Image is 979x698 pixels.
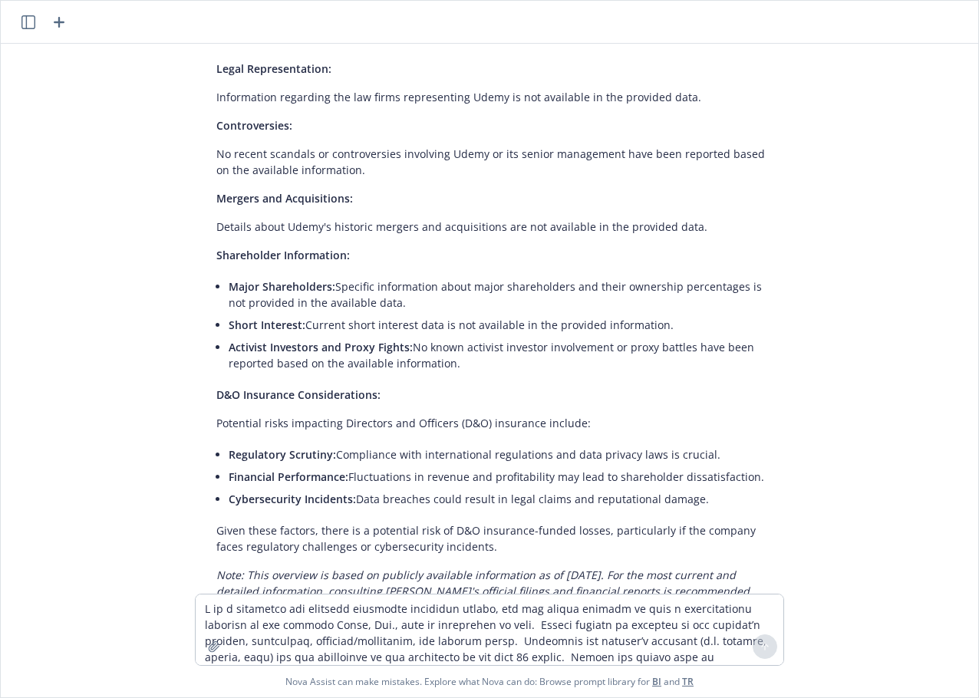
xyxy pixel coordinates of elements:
[216,219,775,235] p: Details about Udemy's historic mergers and acquisitions are not available in the provided data.
[229,339,775,371] p: No known activist investor involvement or proxy battles have been reported based on the available...
[216,61,331,76] span: Legal Representation:
[229,278,775,311] p: Specific information about major shareholders and their ownership percentages is not provided in ...
[229,446,775,463] p: Compliance with international regulations and data privacy laws is crucial.
[229,469,775,485] p: Fluctuations in revenue and profitability may lead to shareholder dissatisfaction.
[229,317,775,333] p: Current short interest data is not available in the provided information.
[216,522,775,555] p: Given these factors, there is a potential risk of D&O insurance-funded losses, particularly if th...
[216,415,775,431] p: Potential risks impacting Directors and Officers (D&O) insurance include:
[229,491,775,507] p: Data breaches could result in legal claims and reputational damage.
[216,89,775,105] p: Information regarding the law firms representing Udemy is not available in the provided data.
[216,568,753,598] em: Note: This overview is based on publicly available information as of [DATE]. For the most current...
[216,248,350,262] span: Shareholder Information:
[682,675,694,688] a: TR
[229,469,348,484] span: Financial Performance:
[216,118,292,133] span: Controversies:
[652,675,661,688] a: BI
[285,666,694,697] span: Nova Assist can make mistakes. Explore what Nova can do: Browse prompt library for and
[216,146,775,178] p: No recent scandals or controversies involving Udemy or its senior management have been reported b...
[229,318,305,332] span: Short Interest:
[216,191,353,206] span: Mergers and Acquisitions:
[216,387,381,402] span: D&O Insurance Considerations:
[229,492,356,506] span: Cybersecurity Incidents:
[229,279,335,294] span: Major Shareholders:
[229,340,413,354] span: Activist Investors and Proxy Fights:
[229,447,336,462] span: Regulatory Scrutiny:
